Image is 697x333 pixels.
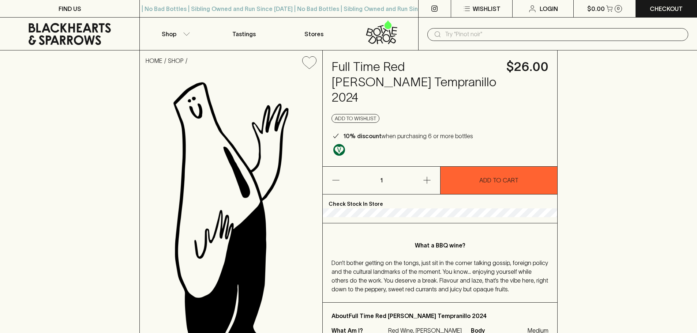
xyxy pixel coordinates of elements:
img: Vegan [333,144,345,156]
button: Add to wishlist [331,114,379,123]
b: 10% discount [343,133,382,139]
a: SHOP [168,57,184,64]
p: What a BBQ wine? [346,241,534,250]
p: FIND US [59,4,81,13]
span: Don’t bother getting on the tongs, just sit in the corner talking gossip, foreign policy and the ... [331,260,548,292]
h4: $26.00 [506,59,548,75]
p: when purchasing 6 or more bottles [343,132,473,140]
p: $0.00 [587,4,605,13]
button: ADD TO CART [441,167,558,194]
p: 1 [372,167,390,194]
button: Add to wishlist [299,53,319,72]
button: Shop [140,18,209,50]
p: Check Stock In Store [323,194,557,208]
a: Made without the use of any animal products. [331,142,347,158]
input: Try "Pinot noir" [445,29,682,40]
p: Wishlist [473,4,501,13]
p: Shop [162,30,176,38]
p: Stores [304,30,323,38]
a: Stores [279,18,349,50]
p: Login [540,4,558,13]
p: 0 [617,7,620,11]
p: Tastings [232,30,256,38]
p: ADD TO CART [479,176,518,185]
p: About Full Time Red [PERSON_NAME] Tempranillo 2024 [331,311,548,320]
h4: Full Time Red [PERSON_NAME] Tempranillo 2024 [331,59,498,105]
a: Tastings [209,18,279,50]
a: HOME [146,57,162,64]
p: Checkout [650,4,683,13]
